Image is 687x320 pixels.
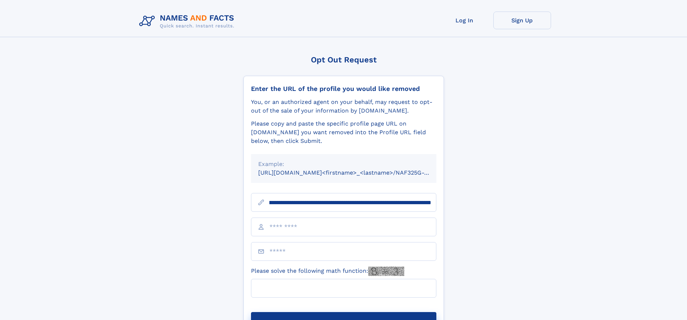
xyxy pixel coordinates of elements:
[258,169,450,176] small: [URL][DOMAIN_NAME]<firstname>_<lastname>/NAF325G-xxxxxxxx
[493,12,551,29] a: Sign Up
[251,85,436,93] div: Enter the URL of the profile you would like removed
[251,267,404,276] label: Please solve the following math function:
[258,160,429,168] div: Example:
[243,55,444,64] div: Opt Out Request
[136,12,240,31] img: Logo Names and Facts
[251,119,436,145] div: Please copy and paste the specific profile page URL on [DOMAIN_NAME] you want removed into the Pr...
[251,98,436,115] div: You, or an authorized agent on your behalf, may request to opt-out of the sale of your informatio...
[436,12,493,29] a: Log In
